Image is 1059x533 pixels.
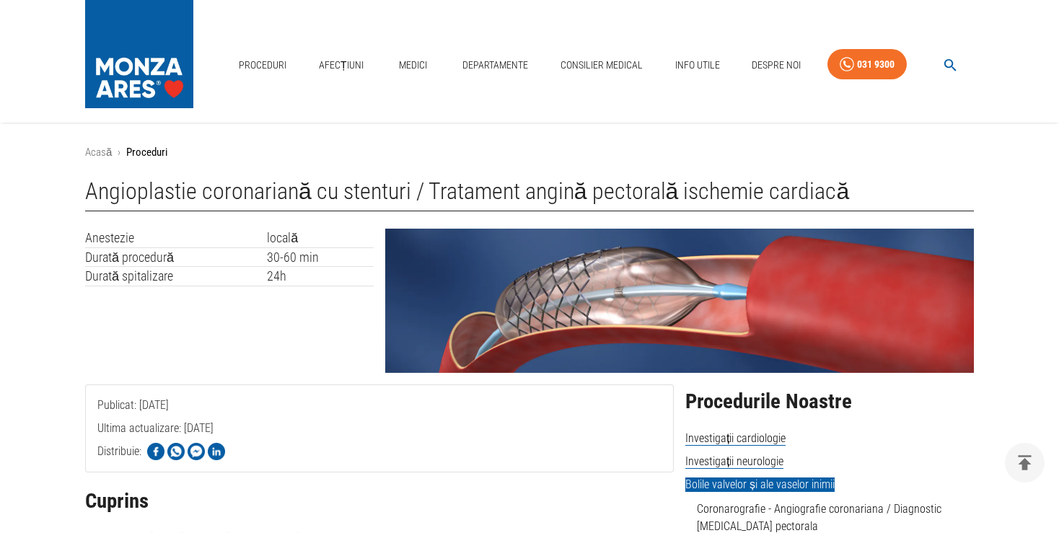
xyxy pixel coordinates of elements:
[97,421,214,493] span: Ultima actualizare: [DATE]
[669,50,726,80] a: Info Utile
[85,229,267,247] td: Anestezie
[85,144,974,161] nav: breadcrumb
[147,443,164,460] img: Share on Facebook
[827,49,907,80] a: 031 9300
[85,267,267,286] td: Durată spitalizare
[233,50,292,80] a: Proceduri
[126,144,167,161] p: Proceduri
[457,50,534,80] a: Departamente
[267,267,374,286] td: 24h
[85,178,974,211] h1: Angioplastie coronariană cu stenturi / Tratament angină pectorală ischemie cardiacă
[188,443,205,460] img: Share on Facebook Messenger
[85,146,112,159] a: Acasă
[208,443,225,460] img: Share on LinkedIn
[97,443,141,460] p: Distribuie:
[385,229,974,373] img: Angioplastie coronariana cu implant de stenturi | MONZA ARES
[97,398,169,470] span: Publicat: [DATE]
[685,477,835,492] span: Bolile valvelor și ale vaselor inimii
[697,502,941,533] a: Coronarografie - Angiografie coronariana / Diagnostic [MEDICAL_DATA] pectorala
[118,144,120,161] li: ›
[85,247,267,267] td: Durată procedură
[167,443,185,460] img: Share on WhatsApp
[313,50,369,80] a: Afecțiuni
[555,50,649,80] a: Consilier Medical
[390,50,436,80] a: Medici
[746,50,807,80] a: Despre Noi
[685,431,786,446] span: Investigații cardiologie
[685,454,783,469] span: Investigații neurologie
[85,490,674,513] h2: Cuprins
[1005,443,1045,483] button: delete
[267,229,374,247] td: locală
[685,390,974,413] h2: Procedurile Noastre
[857,56,895,74] div: 031 9300
[267,247,374,267] td: 30-60 min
